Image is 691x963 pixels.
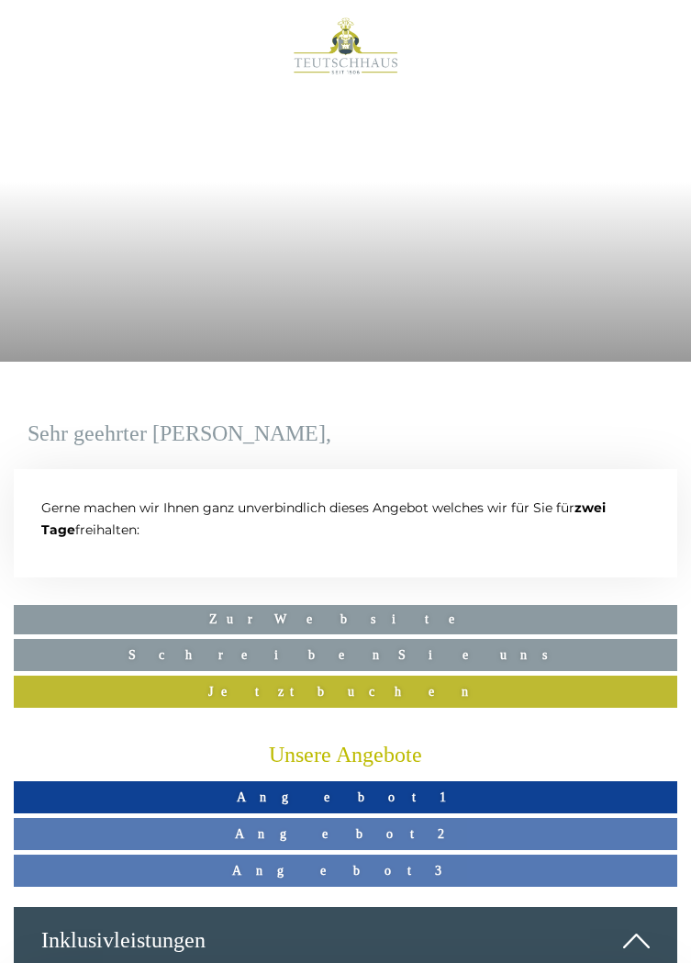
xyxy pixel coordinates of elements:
[28,422,331,446] h1: Sehr geehrter [PERSON_NAME],
[235,826,457,841] span: Angebot 2
[14,639,677,671] a: Schreiben Sie uns
[14,605,677,634] a: Zur Website
[41,497,650,541] p: Gerne machen wir Ihnen ganz unverbindlich dieses Angebot welches wir für Sie für freihalten:
[14,676,677,708] a: Jetzt buchen
[14,740,677,771] div: Unsere Angebote
[232,863,459,878] span: Angebot 3
[237,789,455,804] span: Angebot 1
